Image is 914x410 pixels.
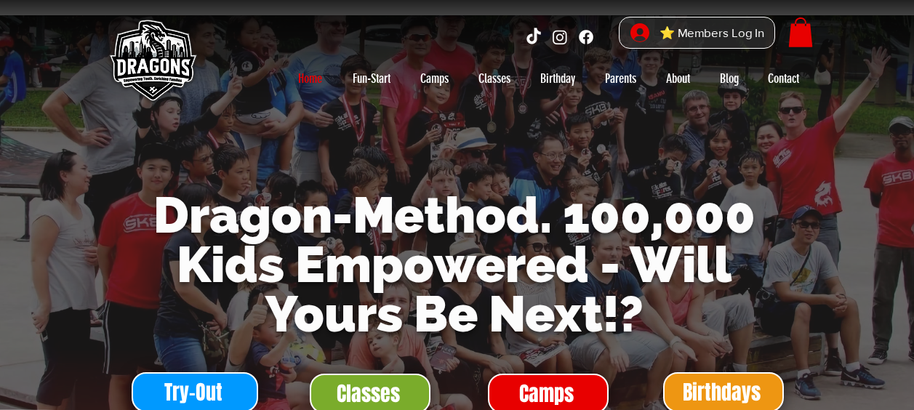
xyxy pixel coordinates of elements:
p: Fun-Start [345,67,398,90]
p: Home [291,67,329,90]
a: Camps [406,67,464,90]
p: Classes [471,67,518,90]
a: Birthday [526,67,590,90]
a: About [652,67,705,90]
a: Contact [753,67,814,90]
span: Try-Out [164,378,223,406]
p: Contact [761,67,806,90]
a: Parents [590,67,652,90]
span: Camps [519,379,574,408]
ul: Social Bar [524,28,596,47]
a: Fun-Start [337,67,406,90]
span: ⭐ Members Log In [654,22,769,44]
img: Skate Dragons logo with the slogan 'Empowering Youth, Enriching Families' in Singapore. [101,11,203,113]
p: Parents [598,67,644,90]
button: ⭐ Members Log In [620,17,774,49]
span: Classes [337,379,400,408]
p: About [659,67,697,90]
a: Home [284,67,337,90]
a: Classes [464,67,526,90]
span: Birthdays [683,378,761,406]
a: Blog [705,67,753,90]
p: Camps [413,67,456,90]
span: Dragon-Method. 100,000 Kids Empowered - Will Yours Be Next!? [153,186,755,343]
p: Birthday [533,67,582,90]
nav: Site [284,67,814,90]
p: Blog [713,67,746,90]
